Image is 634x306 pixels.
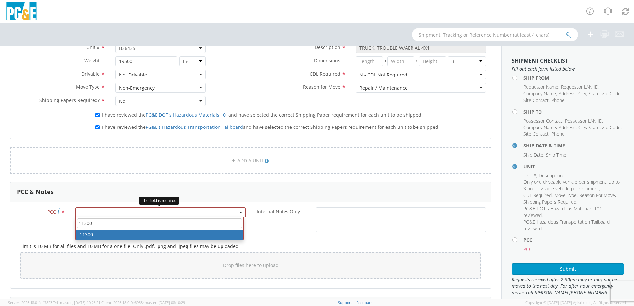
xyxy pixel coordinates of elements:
[383,56,388,66] span: X
[523,124,556,130] span: Company Name
[559,90,577,97] li: ,
[512,66,624,72] span: Fill out each form listed below
[523,118,563,124] li: ,
[315,44,340,50] span: Description
[338,300,352,305] a: Support
[559,90,576,97] span: Address
[359,85,408,91] div: Repair / Maintenance
[523,97,550,104] li: ,
[119,98,125,105] div: No
[523,131,550,137] li: ,
[578,90,587,97] li: ,
[523,199,576,205] span: Shipping Papers Required
[579,192,615,198] span: Reason For Move
[523,76,624,80] h4: Ship From
[512,276,624,296] span: Requests received after 2:30pm may or may not be moved to the next day. For after hour emergency ...
[84,57,100,64] span: Weight
[10,147,491,174] a: ADD A UNIT
[561,84,598,90] span: Requestor LAN ID
[414,56,419,66] span: X
[419,56,446,66] input: Height
[523,152,544,158] li: ,
[578,124,586,130] span: City
[523,131,549,137] span: Site Contact
[523,205,602,218] span: PG&E DOT's Hazardous Materials 101 reviewed
[76,84,100,90] span: Move Type
[8,300,100,305] span: Server: 2025.18.0-4e47823f9d1
[387,56,414,66] input: Width
[95,113,100,117] input: I have reviewed thePG&E DOT's Hazardous Materials 101and have selected the correct Shipping Paper...
[145,300,185,305] span: master, [DATE] 08:10:29
[119,45,202,51] span: B36435
[101,300,185,305] span: Client: 2025.18.0-0e69584
[17,189,54,195] h3: PCC & Notes
[60,300,100,305] span: master, [DATE] 10:23:21
[523,124,557,131] li: ,
[512,57,568,64] strong: Shipment Checklist
[578,124,587,131] li: ,
[47,209,56,215] span: PCC
[359,72,407,78] div: N - CDL Not Required
[310,71,340,77] span: CDL Required
[523,237,624,242] h4: PCC
[523,246,532,252] span: PCC
[95,125,100,129] input: I have reviewed thePG&E's Hazardous Transportation Tailboardand have selected the correct Shippin...
[565,118,603,124] li: ,
[539,172,564,179] li: ,
[356,56,383,66] input: Length
[523,84,558,90] span: Requestor Name
[523,179,620,192] span: Only one driveable vehicle per shipment, up to 3 not driveable vehicle per shipment
[119,72,147,78] div: Not Drivable
[523,84,559,90] li: ,
[39,97,100,103] span: Shipping Papers Required?
[546,152,566,158] span: Ship Time
[589,90,600,97] span: State
[551,97,565,103] span: Phone
[602,90,622,97] li: ,
[523,192,553,199] li: ,
[5,2,38,22] img: pge-logo-06675f144f4cfa6a6814.png
[559,124,577,131] li: ,
[523,97,549,103] span: Site Contact
[559,124,576,130] span: Address
[523,109,624,114] h4: Ship To
[551,131,565,137] span: Phone
[20,244,481,249] h5: Limit is 10 MB for all files and 10 MB for a one file. Only .pdf, .png and .jpeg files may be upl...
[523,172,537,179] li: ,
[523,179,622,192] li: ,
[314,57,340,64] span: Dimensions
[554,192,578,199] li: ,
[589,124,600,130] span: State
[146,112,228,118] a: PG&E DOT's Hazardous Materials 101
[565,118,602,124] span: Possessor LAN ID
[589,124,601,131] li: ,
[81,71,100,77] span: Drivable
[119,85,155,91] div: Non-Emergency
[523,192,552,198] span: CDL Required
[102,112,423,118] span: I have reviewed the and have selected the correct Shipping Paper requirement for each unit to be ...
[146,124,243,130] a: PG&E's Hazardous Transportation Tailboard
[523,143,624,148] h4: Ship Date & Time
[561,84,599,90] li: ,
[539,172,563,178] span: Description
[523,164,624,169] h4: Unit
[102,124,440,130] span: I have reviewed the and have selected the correct Shipping Papers requirement for each unit to be...
[579,192,616,199] li: ,
[139,197,179,205] div: The field is required
[512,263,624,275] button: Submit
[86,44,100,50] span: Unit #
[602,124,622,131] li: ,
[223,262,279,268] span: Drop files here to upload
[257,208,300,215] span: Internal Notes Only
[523,199,577,205] li: ,
[602,124,621,130] span: Zip Code
[523,90,556,97] span: Company Name
[523,90,557,97] li: ,
[525,300,626,305] span: Copyright © [DATE]-[DATE] Agistix Inc., All Rights Reserved
[523,152,543,158] span: Ship Date
[115,43,206,53] span: B36435
[523,118,562,124] span: Possessor Contact
[356,300,373,305] a: Feedback
[554,192,577,198] span: Move Type
[602,90,621,97] span: Zip Code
